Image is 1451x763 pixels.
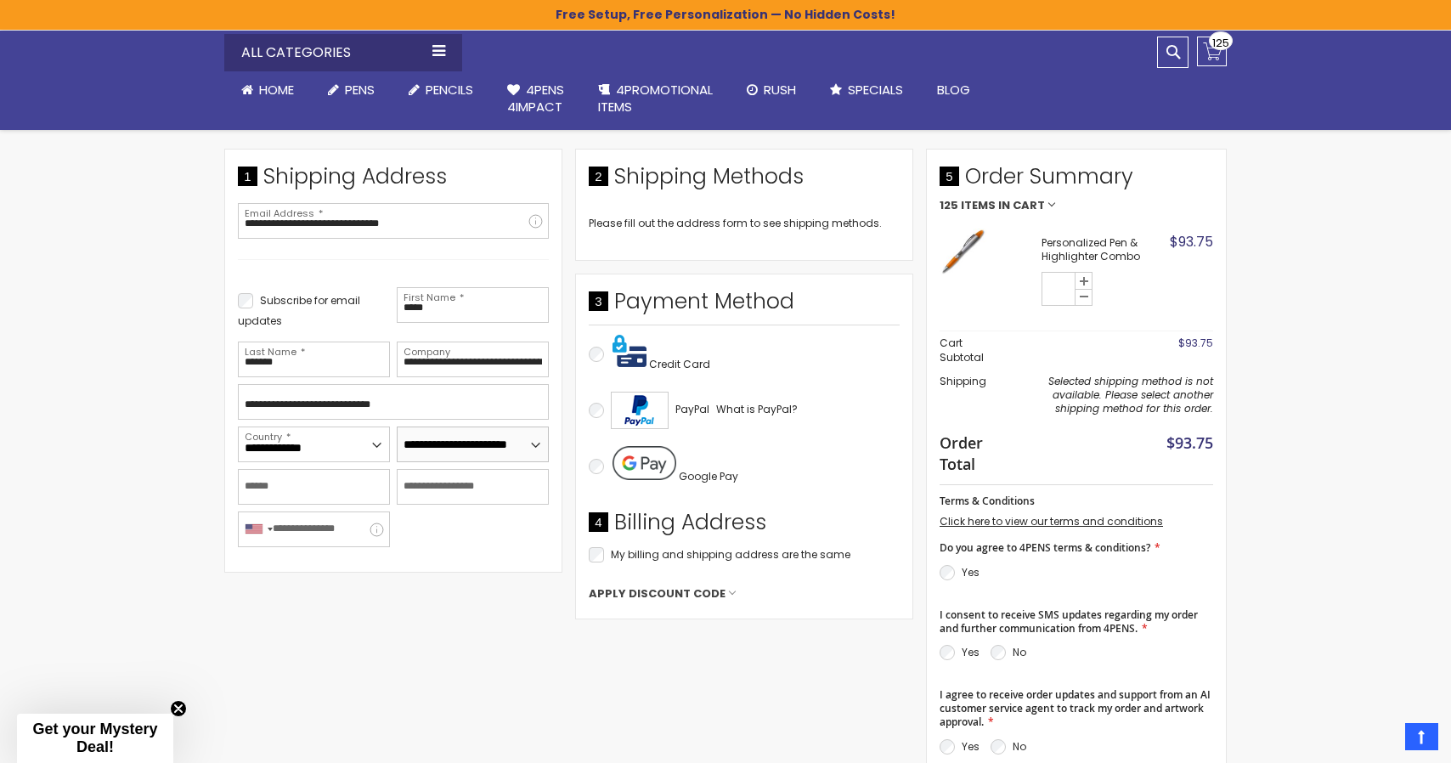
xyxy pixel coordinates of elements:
img: Pay with Google Pay [613,446,676,480]
a: Home [224,71,311,109]
a: 4PROMOTIONALITEMS [581,71,730,127]
span: 4Pens 4impact [507,81,564,116]
span: Blog [937,81,970,99]
div: United States: +1 [239,512,278,546]
span: I agree to receive order updates and support from an AI customer service agent to track my order ... [940,687,1211,729]
span: Pencils [426,81,473,99]
span: Specials [848,81,903,99]
a: Pens [311,71,392,109]
span: My billing and shipping address are the same [611,547,850,562]
span: $93.75 [1170,232,1213,252]
span: 4PROMOTIONAL ITEMS [598,81,713,116]
span: Apply Discount Code [589,586,725,602]
a: 125 [1197,37,1227,66]
a: What is PayPal? [716,399,798,420]
span: Home [259,81,294,99]
span: Items in Cart [961,200,1045,212]
span: 125 [1212,35,1229,51]
span: $93.75 [1166,432,1213,453]
div: Get your Mystery Deal!Close teaser [17,714,173,763]
span: Rush [764,81,796,99]
a: Pencils [392,71,490,109]
div: All Categories [224,34,462,71]
span: Get your Mystery Deal! [32,721,157,755]
span: What is PayPal? [716,402,798,416]
span: Terms & Conditions [940,494,1035,508]
th: Cart Subtotal [940,331,1005,370]
div: Billing Address [589,508,900,545]
span: I consent to receive SMS updates regarding my order and further communication from 4PENS. [940,608,1198,636]
span: $93.75 [1178,336,1213,350]
a: Top [1405,723,1438,750]
img: Pen & Highlighter Pen-Orange [940,229,986,275]
label: Yes [962,565,980,579]
a: Blog [920,71,987,109]
div: Shipping Methods [589,162,900,200]
a: 4Pens4impact [490,71,581,127]
strong: Personalized Pen & Highlighter Combo [1042,236,1166,263]
div: Please fill out the address form to see shipping methods. [589,217,900,230]
a: Specials [813,71,920,109]
span: 125 [940,200,958,212]
div: Shipping Address [238,162,549,200]
span: Google Pay [679,469,738,483]
span: Shipping [940,374,986,388]
img: Acceptance Mark [611,392,669,429]
label: Yes [962,739,980,754]
span: Credit Card [649,357,710,371]
strong: Order Total [940,430,997,474]
span: PayPal [675,402,709,416]
div: Payment Method [589,287,900,325]
label: No [1013,645,1026,659]
img: Pay with credit card [613,334,646,368]
button: Close teaser [170,700,187,717]
a: Click here to view our terms and conditions [940,514,1163,528]
span: Pens [345,81,375,99]
a: Rush [730,71,813,109]
label: No [1013,739,1026,754]
span: Subscribe for email updates [238,293,360,328]
span: Do you agree to 4PENS terms & conditions? [940,540,1150,555]
span: Order Summary [940,162,1213,200]
label: Yes [962,645,980,659]
span: Selected shipping method is not available. Please select another shipping method for this order. [1048,374,1213,415]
